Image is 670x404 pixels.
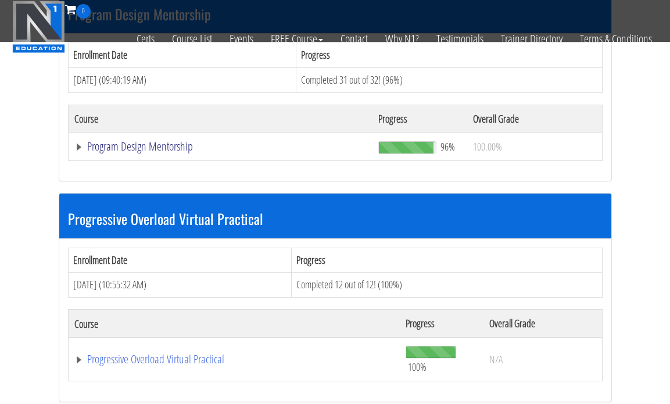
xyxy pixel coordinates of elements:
[377,19,428,59] a: Why N1?
[400,310,483,338] th: Progress
[483,310,602,338] th: Overall Grade
[68,273,291,298] td: [DATE] (10:55:32 AM)
[291,248,602,273] th: Progress
[492,19,571,59] a: Trainer Directory
[163,19,221,59] a: Course List
[467,133,602,160] td: 100.00%
[221,19,262,59] a: Events
[68,248,291,273] th: Enrollment Date
[76,4,91,19] span: 0
[291,273,602,298] td: Completed 12 out of 12! (100%)
[440,140,455,153] span: 96%
[65,1,91,17] a: 0
[571,19,661,59] a: Terms & Conditions
[296,68,602,93] td: Completed 31 out of 32! (96%)
[68,68,296,93] td: [DATE] (09:40:19 AM)
[262,19,332,59] a: FREE Course
[74,141,367,152] a: Program Design Mentorship
[68,211,603,226] h3: Progressive Overload Virtual Practical
[332,19,377,59] a: Contact
[68,310,400,338] th: Course
[408,360,427,373] span: 100%
[68,105,372,133] th: Course
[128,19,163,59] a: Certs
[74,353,395,365] a: Progressive Overload Virtual Practical
[467,105,602,133] th: Overall Grade
[372,105,467,133] th: Progress
[12,1,65,53] img: n1-education
[483,338,602,381] td: N/A
[428,19,492,59] a: Testimonials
